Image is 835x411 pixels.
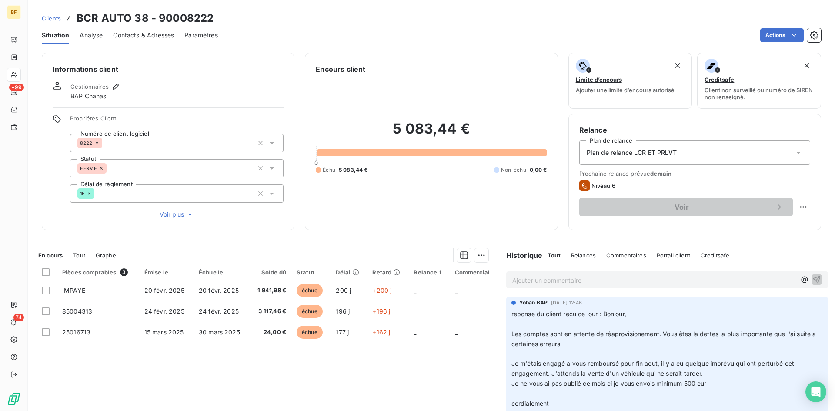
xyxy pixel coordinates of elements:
span: En cours [38,252,63,259]
button: CreditsafeClient non surveillé ou numéro de SIREN non renseigné. [697,53,821,109]
span: Graphe [96,252,116,259]
span: 0,00 € [530,166,547,174]
span: Contacts & Adresses [113,31,174,40]
h3: BCR AUTO 38 - 90008222 [77,10,214,26]
h6: Informations client [53,64,284,74]
span: échue [297,326,323,339]
span: +162 j [372,328,390,336]
span: Tout [548,252,561,259]
h6: Historique [499,250,543,261]
span: +200 j [372,287,391,294]
span: Clients [42,15,61,22]
div: Solde dû [254,269,286,276]
span: Non-échu [501,166,526,174]
span: 20 févr. 2025 [144,287,184,294]
span: Gestionnaires [70,83,109,90]
span: 15 mars 2025 [144,328,184,336]
span: FERME [80,166,97,171]
h6: Encours client [316,64,365,74]
span: 24 févr. 2025 [144,307,184,315]
span: Prochaine relance prévue [579,170,810,177]
span: [DATE] 12:46 [551,300,582,305]
span: _ [414,328,416,336]
span: Voir [590,204,774,211]
span: _ [414,287,416,294]
span: 30 mars 2025 [199,328,240,336]
span: Ajouter une limite d’encours autorisé [576,87,675,94]
span: IMPAYE [62,287,85,294]
h6: Relance [579,125,810,135]
span: Relances [571,252,596,259]
span: 15 [80,191,85,196]
div: Commercial [455,269,494,276]
span: 0 [314,159,318,166]
span: _ [455,328,458,336]
span: Creditsafe [701,252,730,259]
span: Plan de relance LCR ET PRLVT [587,148,677,157]
button: Limite d’encoursAjouter une limite d’encours autorisé [568,53,692,109]
span: _ [455,307,458,315]
span: +99 [9,84,24,91]
span: BAP Chanas [70,92,107,100]
span: Propriétés Client [70,115,284,127]
span: Je ne vous ai pas oublié ce mois ci je vous envois minimum 500 eur [511,380,707,387]
span: Analyse [80,31,103,40]
span: reponse du client recu ce jour : Bonjour, [511,310,626,317]
span: 1 941,98 € [254,286,286,295]
input: Ajouter une valeur [102,139,109,147]
span: demain [650,170,671,177]
span: échue [297,284,323,297]
div: Pièces comptables [62,268,134,276]
button: Actions [760,28,804,42]
span: 8222 [80,140,93,146]
span: Paramètres [184,31,218,40]
span: 3 [120,268,128,276]
span: Voir plus [160,210,194,219]
span: Niveau 6 [591,182,615,189]
img: Logo LeanPay [7,392,21,406]
span: cordialement [511,400,549,407]
span: 24,00 € [254,328,286,337]
span: _ [414,307,416,315]
a: Clients [42,14,61,23]
div: Retard [372,269,403,276]
div: Émise le [144,269,188,276]
span: Creditsafe [705,76,734,83]
input: Ajouter une valeur [107,164,114,172]
span: Tout [73,252,85,259]
div: Délai [336,269,362,276]
span: +196 j [372,307,390,315]
span: 74 [13,314,24,321]
span: Je m'étais engagé a vous remboursé pour fin aout, il y a eu quelque imprévu qui ont perturbé cet ... [511,360,796,377]
div: Open Intercom Messenger [805,381,826,402]
span: 25016713 [62,328,90,336]
span: 196 j [336,307,350,315]
span: Yohan BAP [519,299,548,307]
span: 3 117,46 € [254,307,286,316]
span: Les comptes sont en attente de réaprovisionement. Vous êtes la dettes la plus importante que j'ai... [511,330,818,348]
span: échue [297,305,323,318]
button: Voir [579,198,793,216]
span: 85004313 [62,307,92,315]
div: Échue le [199,269,244,276]
span: Client non surveillé ou numéro de SIREN non renseigné. [705,87,814,100]
div: BF [7,5,21,19]
span: 5 083,44 € [339,166,368,174]
button: Voir plus [70,210,284,219]
span: _ [455,287,458,294]
input: Ajouter une valeur [94,190,101,197]
span: Limite d’encours [576,76,622,83]
span: 200 j [336,287,351,294]
h2: 5 083,44 € [316,120,547,146]
span: 177 j [336,328,349,336]
span: 24 févr. 2025 [199,307,239,315]
div: Statut [297,269,325,276]
span: Situation [42,31,69,40]
span: 20 févr. 2025 [199,287,239,294]
div: Relance 1 [414,269,444,276]
span: Commentaires [606,252,646,259]
span: Échu [323,166,335,174]
span: Portail client [657,252,690,259]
